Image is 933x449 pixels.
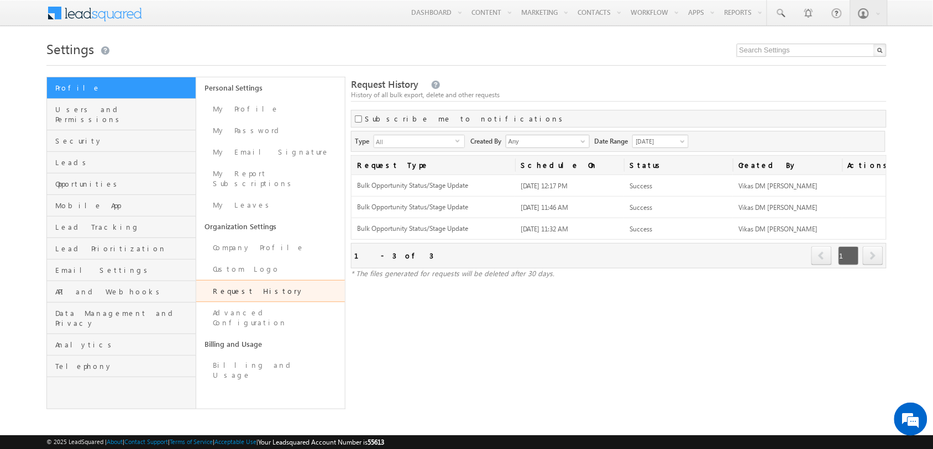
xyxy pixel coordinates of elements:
[46,40,94,57] span: Settings
[521,182,568,190] span: [DATE] 12:17 PM
[630,225,652,233] span: Success
[838,246,859,265] span: 1
[455,138,464,143] span: select
[738,182,817,190] span: Vikas DM [PERSON_NAME]
[55,179,192,189] span: Opportunities
[738,203,817,212] span: Vikas DM [PERSON_NAME]
[196,194,345,216] a: My Leaves
[196,355,345,386] a: Billing and Usage
[55,340,192,350] span: Analytics
[170,438,213,445] a: Terms of Service
[46,437,384,447] span: © 2025 LeadSquared | | | | |
[181,6,208,32] div: Minimize live chat window
[515,156,624,175] a: Schedule On
[14,102,202,331] textarea: Type your message and hit 'Enter'
[506,135,590,148] input: Type to Search
[47,216,195,238] a: Lead Tracking
[196,302,345,334] a: Advanced Configuration
[47,152,195,173] a: Leads
[196,280,345,302] a: Request History
[624,156,733,175] a: Status
[47,260,195,281] a: Email Settings
[351,78,418,91] span: Request History
[863,247,883,265] a: next
[352,156,515,175] a: Request Type
[47,195,195,216] a: Mobile App
[632,135,689,148] a: [DATE]
[55,83,192,93] span: Profile
[351,268,554,278] span: * The files generated for requests will be deleted after 30 days.
[357,203,510,212] span: Bulk Opportunity Status/Stage Update
[55,265,192,275] span: Email Settings
[351,90,887,100] div: History of all bulk export, delete and other requests
[55,200,192,210] span: Mobile App
[365,114,567,124] label: Subscribe me to notifications
[124,438,168,445] a: Contact Support
[47,238,195,260] a: Lead Prioritization
[55,308,192,328] span: Data Management and Privacy
[55,222,192,232] span: Lead Tracking
[55,244,192,253] span: Lead Prioritization
[57,58,186,72] div: Chat with us now
[47,334,195,356] a: Analytics
[55,361,192,371] span: Telephony
[196,77,345,98] a: Personal Settings
[47,99,195,130] a: Users and Permissions
[258,438,384,446] span: Your Leadsquared Account Number is
[47,303,195,334] a: Data Management and Privacy
[630,203,652,212] span: Success
[47,356,195,377] a: Telephony
[811,246,832,265] span: prev
[19,58,46,72] img: d_60004797649_company_0_60004797649
[47,130,195,152] a: Security
[594,135,632,146] span: Date Range
[633,136,685,146] span: [DATE]
[811,247,832,265] a: prev
[575,136,589,147] a: Show All Items
[150,340,201,355] em: Start Chat
[196,216,345,237] a: Organization Settings
[368,438,384,446] span: 55613
[196,163,345,194] a: My Report Subscriptions
[55,104,192,124] span: Users and Permissions
[55,287,192,297] span: API and Webhooks
[374,135,455,147] span: All
[470,135,506,146] span: Created By
[196,258,345,280] a: Custom Logo
[196,98,345,120] a: My Profile
[842,156,886,175] span: Actions
[357,181,510,191] span: Bulk Opportunity Status/Stage Update
[374,135,465,148] div: All
[47,281,195,303] a: API and Webhooks
[196,334,345,355] a: Billing and Usage
[354,249,433,262] div: 1 - 3 of 3
[355,135,374,146] span: Type
[630,182,652,190] span: Success
[55,157,192,167] span: Leads
[47,77,195,99] a: Profile
[357,224,510,234] span: Bulk Opportunity Status/Stage Update
[196,141,345,163] a: My Email Signature
[196,237,345,258] a: Company Profile
[47,173,195,195] a: Opportunities
[55,136,192,146] span: Security
[733,156,842,175] a: Created By
[737,44,887,57] input: Search Settings
[738,225,817,233] span: Vikas DM [PERSON_NAME]
[863,246,883,265] span: next
[521,203,569,212] span: [DATE] 11:46 AM
[107,438,123,445] a: About
[521,225,569,233] span: [DATE] 11:32 AM
[214,438,256,445] a: Acceptable Use
[196,120,345,141] a: My Password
